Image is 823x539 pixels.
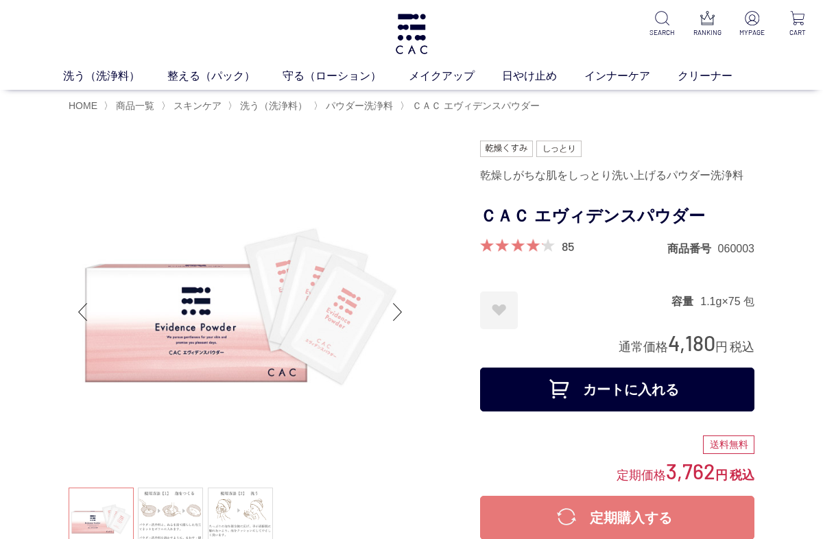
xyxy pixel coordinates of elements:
p: CART [783,27,812,38]
p: RANKING [693,27,721,38]
img: logo [394,14,429,54]
li: 〉 [400,99,543,112]
img: しっとり [536,141,582,157]
img: ＣＡＣ エヴィデンスパウダー [69,141,411,483]
dt: 商品番号 [667,241,718,256]
a: 整える（パック） [167,68,283,84]
span: 税込 [730,340,754,354]
span: 税込 [730,468,754,482]
a: RANKING [693,11,721,38]
a: 守る（ローション） [283,68,409,84]
a: メイクアップ [409,68,502,84]
span: 洗う（洗浄料） [240,100,307,111]
a: ＣＡＣ エヴィデンスパウダー [409,100,540,111]
span: 3,762 [666,458,715,483]
span: 円 [715,340,728,354]
span: ＣＡＣ エヴィデンスパウダー [412,100,540,111]
li: 〉 [228,99,311,112]
li: 〉 [161,99,225,112]
li: 〉 [313,99,396,112]
img: 乾燥くすみ [480,141,533,157]
h1: ＣＡＣ エヴィデンスパウダー [480,201,754,232]
a: 日やけ止め [502,68,584,84]
a: CART [783,11,812,38]
a: インナーケア [584,68,678,84]
a: お気に入りに登録する [480,291,518,329]
dd: 060003 [718,241,754,256]
a: 85 [562,239,574,254]
button: カートに入れる [480,368,754,411]
a: 洗う（洗浄料） [237,100,307,111]
dt: 容量 [671,294,700,309]
p: SEARCH [647,27,676,38]
span: スキンケア [174,100,222,111]
a: 洗う（洗浄料） [63,68,167,84]
span: 円 [715,468,728,482]
span: 商品一覧 [116,100,154,111]
div: 送料無料 [703,435,754,455]
a: パウダー洗浄料 [323,100,393,111]
a: スキンケア [171,100,222,111]
a: MYPAGE [738,11,767,38]
span: 定期価格 [617,467,666,482]
div: Next slide [384,285,411,339]
a: 商品一覧 [113,100,154,111]
a: HOME [69,100,97,111]
dd: 1.1g×75 包 [700,294,754,309]
a: クリーナー [678,68,760,84]
span: パウダー洗浄料 [326,100,393,111]
span: 通常価格 [619,340,668,354]
a: SEARCH [647,11,676,38]
span: 4,180 [668,330,715,355]
div: 乾燥しがちな肌をしっとり洗い上げるパウダー洗浄料 [480,164,754,187]
div: Previous slide [69,285,96,339]
li: 〉 [104,99,158,112]
p: MYPAGE [738,27,767,38]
